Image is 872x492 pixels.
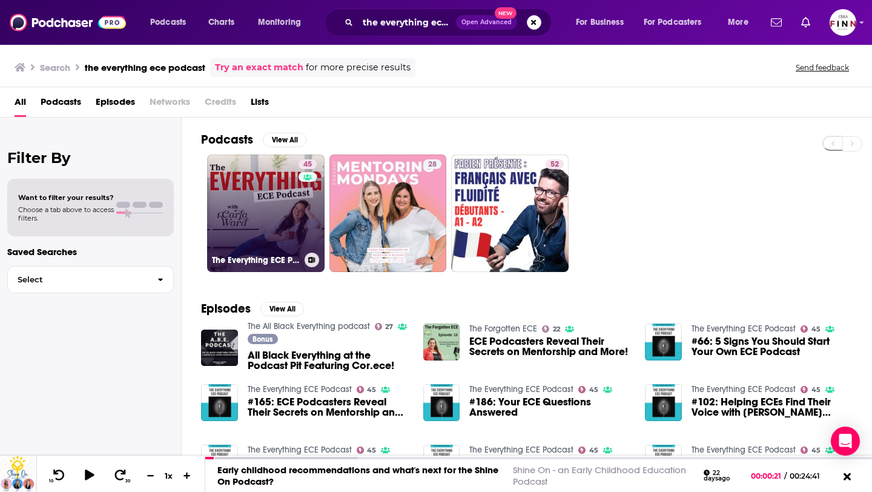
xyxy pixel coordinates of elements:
h3: The Everything ECE Podcast [212,255,300,265]
span: 27 [385,324,393,330]
button: open menu [636,13,719,32]
button: 10 [47,468,70,484]
span: 45 [811,448,821,453]
a: The Forgotten ECE [469,324,537,334]
a: EpisodesView All [201,301,304,316]
span: Monitoring [258,14,301,31]
span: 45 [811,327,821,332]
a: 45 [299,159,317,169]
img: #186: Your ECE Questions Answered [423,384,460,421]
span: 52 [550,159,559,171]
a: The Everything ECE Podcast [248,445,352,455]
a: #66: 5 Signs You Should Start Your Own ECE Podcast [645,324,682,361]
div: Open Intercom Messenger [831,427,860,456]
button: Send feedback [792,62,853,73]
div: 22 days ago [704,470,741,482]
span: Select [8,276,148,284]
img: #102: Helping ECEs Find Their Voice with Rae Pica [645,384,682,421]
h2: Podcasts [201,132,253,147]
a: Episodes [96,92,135,117]
span: / [784,471,787,480]
button: Show profile menu [830,9,856,36]
span: 00:24:41 [787,471,832,480]
span: #102: Helping ECEs Find Their Voice with [PERSON_NAME][MEDICAL_DATA] [692,397,853,417]
a: The Everything ECE Podcast [248,384,352,394]
h2: Filter By [7,149,174,167]
a: Charts [200,13,242,32]
button: Select [7,266,174,293]
a: ECE Podcasters Reveal Their Secrets on Mentorship and More! [469,336,630,357]
span: 45 [367,448,376,453]
a: Show notifications dropdown [796,12,815,33]
span: More [728,14,748,31]
a: The All Black Everything podcast [248,321,370,331]
span: Open Advanced [461,19,512,25]
button: View All [263,133,306,147]
img: ECE Podcasters Reveal Their Secrets on Mentorship and More! [423,324,460,361]
span: 10 [49,479,53,484]
img: #122: The Benefits of ECE Coaching with Adva Hanan [423,445,460,482]
span: 45 [589,448,598,453]
a: 45 [357,386,377,393]
span: Charts [208,14,234,31]
a: Early childhood recommendations and what's next for the Shine On Podcast? [217,464,498,487]
span: #186: Your ECE Questions Answered [469,397,630,417]
a: 52 [546,159,564,169]
p: Saved Searches [7,246,174,258]
span: 45 [303,159,312,171]
span: 45 [811,387,821,393]
button: open menu [249,13,317,32]
input: Search podcasts, credits, & more... [358,13,456,32]
a: #165: ECE Podcasters Reveal Their Secrets on Mentorship and More! [248,397,409,417]
span: Networks [150,92,190,117]
span: For Business [576,14,624,31]
span: 00:00:21 [751,471,784,480]
a: The Everything ECE Podcast [692,384,796,394]
img: #85: An ECE Revolution with Rae Pica [201,445,238,482]
a: PodcastsView All [201,132,306,147]
img: User Profile [830,9,856,36]
div: 1 x [159,471,179,480]
a: All Black Everything at the Podcast Pit Featuring Cor.ece! [248,350,409,371]
h3: Search [40,62,70,73]
a: #66: 5 Signs You Should Start Your Own ECE Podcast [692,336,853,357]
a: 27 [375,323,394,330]
a: The Everything ECE Podcast [469,384,573,394]
a: 45 [801,386,821,393]
button: open menu [567,13,639,32]
button: open menu [142,13,202,32]
img: Podchaser - Follow, Share and Rate Podcasts [10,11,126,34]
h2: Episodes [201,301,251,316]
span: 28 [428,159,437,171]
a: 45 [357,447,377,454]
a: 45The Everything ECE Podcast [207,155,325,272]
h3: the everything ece podcast [85,62,205,73]
span: Podcasts [150,14,186,31]
a: 45 [801,325,821,333]
button: open menu [719,13,764,32]
a: 52 [451,155,569,272]
span: Podcasts [41,92,81,117]
span: For Podcasters [644,14,702,31]
span: Credits [205,92,236,117]
a: 28 [423,159,441,169]
div: Search podcasts, credits, & more... [336,8,563,36]
span: Logged in as FINNMadison [830,9,856,36]
a: The Everything ECE Podcast [692,324,796,334]
button: View All [260,302,304,316]
a: 22 [542,325,560,333]
img: #50: Reasons to Love Being an ECE with Jiji Talmas [645,445,682,482]
span: Want to filter your results? [18,193,114,202]
a: 45 [578,386,598,393]
a: Lists [251,92,269,117]
span: for more precise results [306,61,411,75]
